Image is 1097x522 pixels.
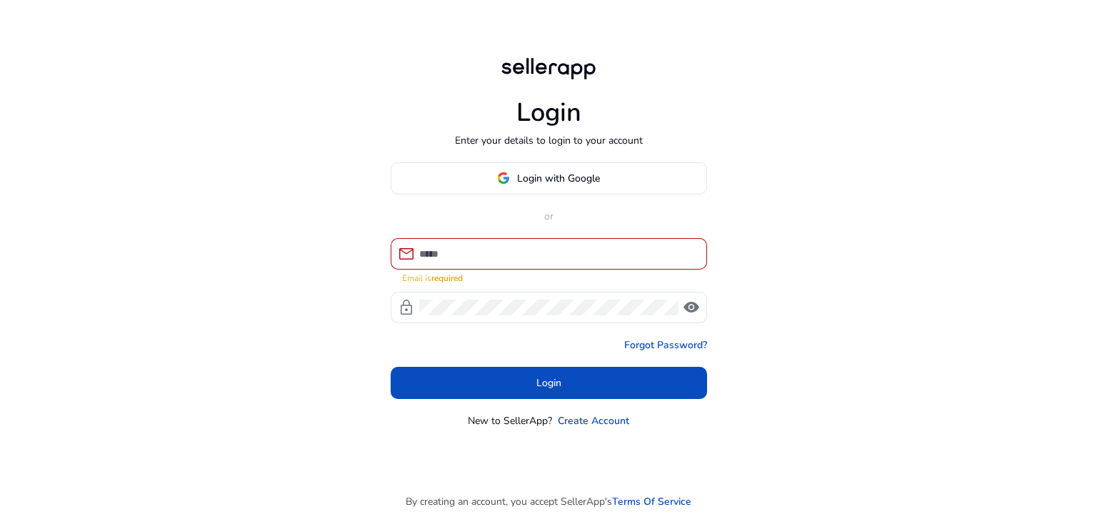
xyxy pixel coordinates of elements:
[468,413,552,428] p: New to SellerApp?
[391,162,707,194] button: Login with Google
[402,270,696,285] mat-error: Email is
[431,272,463,284] strong: required
[398,245,415,262] span: mail
[391,367,707,399] button: Login
[497,172,510,184] img: google-logo.svg
[536,375,561,390] span: Login
[624,338,707,353] a: Forgot Password?
[391,209,707,224] p: or
[612,494,691,509] a: Terms Of Service
[558,413,629,428] a: Create Account
[455,133,643,148] p: Enter your details to login to your account
[516,97,581,128] h1: Login
[517,171,600,186] span: Login with Google
[683,299,700,316] span: visibility
[398,299,415,316] span: lock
